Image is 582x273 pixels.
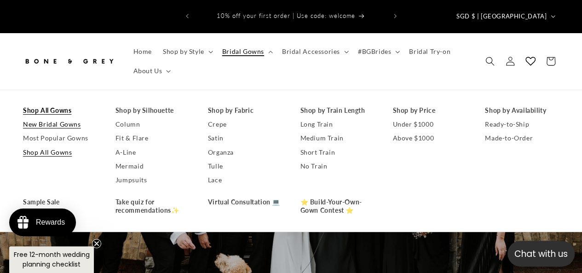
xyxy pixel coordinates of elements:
[133,47,152,56] span: Home
[392,117,467,131] a: Under $1000
[115,117,190,131] a: Column
[92,239,101,248] button: Close teaser
[128,42,157,61] a: Home
[23,117,97,131] a: New Bridal Gowns
[300,145,374,159] a: Short Train
[300,195,374,217] a: ⭐ Build-Your-Own-Gown Contest ⭐
[23,145,97,159] a: Shop All Gowns
[23,131,97,145] a: Most Popular Gowns
[277,42,352,61] summary: Bridal Accessories
[485,117,559,131] a: Ready-to-Ship
[451,7,559,25] button: SGD $ | [GEOGRAPHIC_DATA]
[222,47,264,56] span: Bridal Gowns
[217,42,277,61] summary: Bridal Gowns
[115,145,190,159] a: A-Line
[358,47,391,56] span: #BGBrides
[14,250,90,269] span: Free 12-month wedding planning checklist
[177,7,197,25] button: Previous announcement
[409,47,450,56] span: Bridal Try-on
[20,47,119,75] a: Bone and Grey Bridal
[163,47,204,56] span: Shop by Style
[115,104,190,117] a: Shop by Silhouette
[485,104,559,117] a: Shop by Availability
[115,131,190,145] a: Fit & Flare
[208,117,282,131] a: Crepe
[115,173,190,187] a: Jumpsuits
[23,51,115,71] img: Bone and Grey Bridal
[392,131,467,145] a: Above $1000
[208,195,282,209] a: Virtual Consultation 💻
[300,131,374,145] a: Medium Train
[115,195,190,217] a: Take quiz for recommendations✨
[300,104,374,117] a: Shop by Train Length
[9,246,94,273] div: Free 12-month wedding planning checklistClose teaser
[480,51,500,71] summary: Search
[352,42,403,61] summary: #BGBrides
[128,61,175,81] summary: About Us
[157,42,217,61] summary: Shop by Style
[208,131,282,145] a: Satin
[456,12,547,21] span: SGD $ | [GEOGRAPHIC_DATA]
[282,47,340,56] span: Bridal Accessories
[385,7,405,25] button: Next announcement
[300,117,374,131] a: Long Train
[507,247,575,261] p: Chat with us
[133,67,162,75] span: About Us
[403,42,456,61] a: Bridal Try-on
[485,131,559,145] a: Made-to-Order
[217,12,355,19] span: 10% off your first order | Use code: welcome
[392,104,467,117] a: Shop by Price
[208,145,282,159] a: Organza
[208,159,282,173] a: Tulle
[507,241,575,267] button: Open chatbox
[208,173,282,187] a: Lace
[36,218,65,227] div: Rewards
[115,159,190,173] a: Mermaid
[300,159,374,173] a: No Train
[23,195,97,209] a: Sample Sale
[208,104,282,117] a: Shop by Fabric
[23,104,97,117] a: Shop All Gowns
